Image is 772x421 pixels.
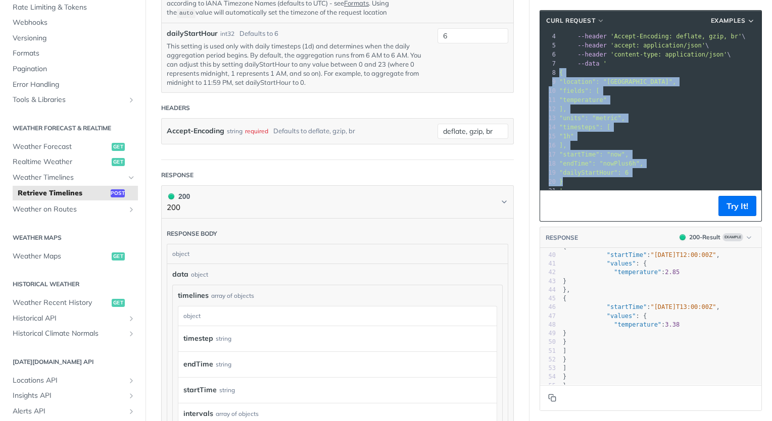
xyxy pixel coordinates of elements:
span: Historical Climate Normals [13,329,125,339]
a: Realtime Weatherget [8,154,138,170]
label: endTime [183,357,213,372]
div: 200 [167,191,190,202]
span: Pagination [13,64,135,74]
span: "1h" [559,133,574,140]
a: Error Handling [8,77,138,92]
div: 51 [540,347,556,355]
div: 52 [540,355,556,364]
span: : [563,269,680,276]
div: 45 [540,294,556,303]
span: "values" [607,312,636,320]
span: ] [563,347,566,354]
button: Copy to clipboard [545,198,559,214]
span: "fields": [ [559,87,599,94]
a: Alerts APIShow subpages for Alerts API [8,404,138,419]
span: 200 [168,193,174,199]
a: Locations APIShow subpages for Locations API [8,373,138,388]
span: Retrieve Timelines [18,188,108,198]
button: Copy to clipboard [545,390,559,405]
div: 10 [540,86,557,95]
span: get [112,252,125,260]
a: Pagination [8,62,138,77]
h2: [DATE][DOMAIN_NAME] API [8,357,138,366]
span: Alerts API [13,406,125,416]
div: 18 [540,159,557,168]
span: --header [577,51,607,58]
span: "temperature" [614,321,661,328]
div: string [216,357,231,372]
span: "[DATE]T12:00:00Z" [650,251,716,258]
span: { [559,69,563,76]
div: 13 [540,114,557,123]
div: 42 [540,268,556,277]
div: 12 [540,104,557,114]
button: Show subpages for Historical Climate Normals [127,330,135,338]
div: 46 [540,303,556,311]
div: object [167,244,505,264]
span: "values" [607,260,636,267]
label: Accept-Encoding [167,124,224,138]
a: Webhooks [8,15,138,30]
div: required [245,124,268,138]
button: Show subpages for Insights API [127,392,135,400]
div: 200 - Result [689,233,720,242]
div: 21 [540,186,557,195]
span: Rate Limiting & Tokens [13,3,135,13]
span: Realtime Weather [13,157,109,167]
a: Versioning [8,31,138,46]
span: ' [603,60,607,67]
div: 54 [540,373,556,381]
span: : { [563,260,647,267]
span: 2.85 [665,269,680,276]
span: Weather Forecast [13,142,109,152]
button: Show subpages for Weather on Routes [127,205,135,214]
a: Weather Forecastget [8,139,138,154]
span: } [563,278,566,285]
span: : [563,321,680,328]
span: get [112,158,125,166]
span: } [559,178,563,185]
span: } [563,338,566,345]
div: Response [161,171,194,180]
div: 6 [540,50,557,59]
p: 200 [167,202,190,214]
span: "[DATE]T13:00:00Z" [650,303,716,310]
div: 48 [540,321,556,329]
a: Insights APIShow subpages for Insights API [8,388,138,403]
div: string [216,331,231,346]
span: "startTime": "now", [559,151,629,158]
div: 7 [540,59,557,68]
div: Headers [161,103,190,113]
span: \ [559,51,731,58]
span: timelines [178,290,209,301]
label: timestep [183,331,213,346]
span: 'Accept-Encoding: deflate, gzip, br' [610,33,742,40]
span: { [563,295,566,302]
a: Weather Recent Historyget [8,295,138,310]
span: auto [179,10,194,17]
span: "startTime" [607,303,647,310]
span: ' [559,187,563,194]
a: Historical Climate NormalsShow subpages for Historical Climate Normals [8,326,138,341]
div: 17 [540,150,557,159]
span: "timesteps": [ [559,124,610,131]
div: object [191,270,208,279]
div: string [227,124,243,138]
div: 14 [540,123,557,132]
span: Versioning [13,33,135,43]
span: Formats [13,48,135,59]
div: 53 [540,364,556,373]
span: } [563,330,566,337]
span: : { [563,312,647,320]
div: array of objects [216,409,259,418]
div: 55 [540,382,556,390]
span: } [563,356,566,363]
span: "location": "[GEOGRAPHIC_DATA]", [559,78,676,85]
p: This setting is used only with daily timesteps (1d) and determines when the daily aggregation per... [167,41,422,87]
div: 11 [540,95,557,104]
a: Weather Mapsget [8,249,138,264]
button: RESPONSE [545,233,578,243]
div: array of objects [211,291,254,300]
div: string [219,383,235,397]
div: 5 [540,41,557,50]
